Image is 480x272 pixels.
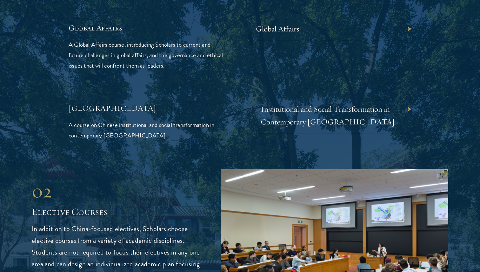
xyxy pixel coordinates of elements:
h5: Global Affairs [69,23,224,33]
a: Institutional and Social Transformation in Contemporary [GEOGRAPHIC_DATA] [261,104,395,127]
h5: [GEOGRAPHIC_DATA] [69,103,224,114]
div: 02 [32,180,202,202]
a: Global Affairs [256,24,299,34]
p: A course on Chinese institutional and social transformation in contemporary [GEOGRAPHIC_DATA] [69,120,224,141]
p: A Global Affairs course, introducing Scholars to current and future challenges in global affairs,... [69,39,224,71]
h2: Elective Courses [32,206,202,218]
